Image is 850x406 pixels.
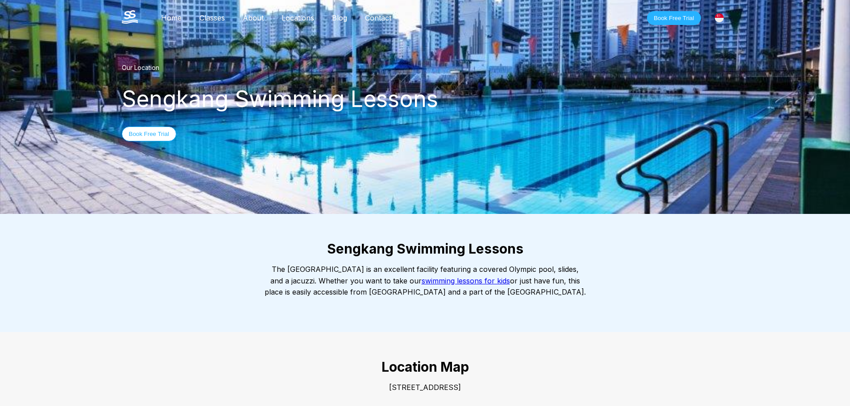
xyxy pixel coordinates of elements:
[356,13,400,22] a: Contact
[152,13,191,22] a: Home
[234,13,273,22] a: About
[104,241,746,257] h2: Sengkang Swimming Lessons
[191,13,234,22] a: Classes
[122,127,176,141] button: Book Free Trial
[715,13,724,22] img: Singapore
[710,8,729,27] div: [GEOGRAPHIC_DATA]
[647,11,701,25] button: Book Free Trial
[122,86,729,112] div: Sengkang Swimming Lessons
[122,64,729,71] div: Our Location
[122,10,138,24] img: The Swim Starter Logo
[422,276,510,285] a: swimming lessons for kids
[273,13,323,22] a: Locations
[265,382,586,394] p: [STREET_ADDRESS]
[323,13,356,22] a: Blog
[265,264,586,298] div: The [GEOGRAPHIC_DATA] is an excellent facility featuring a covered Olympic pool, slides, and a ja...
[104,359,746,375] h2: Location Map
